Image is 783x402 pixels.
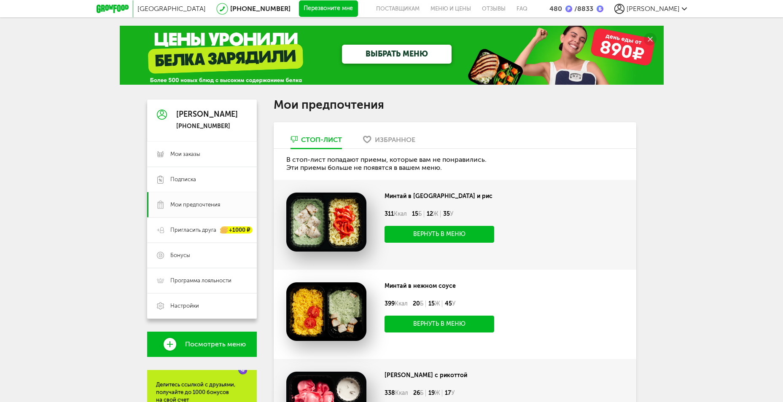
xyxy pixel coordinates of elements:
span: Мои предпочтения [170,201,220,209]
div: 45 [442,300,458,307]
span: Ккал [395,389,408,397]
div: 399 [382,300,410,307]
img: bonus_p.2f9b352.png [565,5,572,12]
div: 26 [411,390,426,397]
span: Ж [435,300,440,307]
a: Мои предпочтения [147,192,257,217]
div: Стоп-лист [301,136,342,144]
a: [PHONE_NUMBER] [230,5,291,13]
img: bonus_b.cdccf46.png [597,5,603,12]
span: Б [420,389,423,397]
a: Подписка [147,167,257,192]
div: 480 [549,5,562,13]
button: Вернуть в меню [385,316,494,332]
div: [PERSON_NAME] [176,110,238,119]
div: 311 [382,211,409,217]
span: Пригласить друга [170,226,216,234]
div: [PHONE_NUMBER] [176,123,238,130]
button: Перезвоните мне [299,0,358,17]
a: Пригласить друга +1000 ₽ [147,217,257,243]
span: Ж [435,389,440,397]
div: +1000 ₽ [221,227,253,234]
span: У [451,389,455,397]
div: 8833 [572,5,593,13]
div: 20 [410,300,426,307]
img: Минтай в нежном соусе [286,282,366,341]
div: 12 [424,211,441,217]
button: Вернуть в меню [385,226,494,243]
h1: Мои предпочтения [274,99,636,110]
span: Подписка [170,176,196,183]
span: Ккал [395,300,408,307]
span: Посмотреть меню [185,340,246,348]
div: Минтай в [GEOGRAPHIC_DATA] и рис [385,193,576,200]
span: Ж [433,210,438,217]
span: Мои заказы [170,150,200,158]
div: 15 [426,300,442,307]
span: [PERSON_NAME] [627,5,680,13]
span: Б [420,300,423,307]
span: У [450,210,453,217]
span: Программа лояльности [170,277,231,284]
a: Избранное [359,135,420,148]
div: Избранное [375,136,415,144]
div: 338 [382,390,411,397]
a: Стоп-лист [286,135,347,148]
a: Бонусы [147,243,257,268]
span: [GEOGRAPHIC_DATA] [137,5,206,13]
span: Б [418,210,422,217]
span: Ккал [394,210,407,217]
a: Программа лояльности [147,268,257,293]
a: Настройки [147,293,257,319]
img: Минтай в соусе и рис [286,193,366,252]
div: Минтай в нежном соусе [385,282,576,290]
span: У [452,300,455,307]
div: 15 [409,211,424,217]
a: ВЫБРАТЬ МЕНЮ [342,45,452,64]
span: Настройки [170,302,199,310]
p: В стоп-лист попадают приемы, которые вам не понравились. Эти приемы больше не появятся в вашем меню. [286,155,624,172]
a: Посмотреть меню [147,332,257,357]
div: 35 [441,211,456,217]
span: / [574,5,577,13]
div: [PERSON_NAME] с рикоттой [385,372,576,379]
a: Мои заказы [147,142,257,167]
div: 19 [426,390,442,397]
div: 17 [442,390,457,397]
span: Бонусы [170,252,190,259]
